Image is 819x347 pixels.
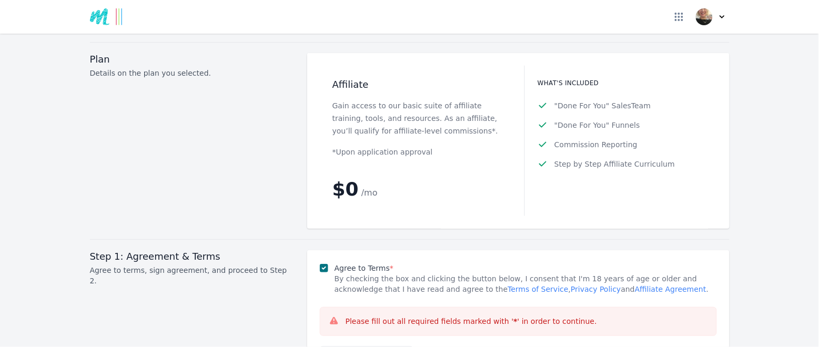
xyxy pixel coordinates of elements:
[554,159,675,170] span: Step by Step Affiliate Curriculum
[361,188,378,198] span: /mo
[554,120,640,131] span: "Done For You" Funnels
[554,100,651,111] span: "Done For You" SalesTeam
[635,285,706,293] a: Affiliate Agreement
[90,53,295,66] h3: Plan
[90,250,295,263] h3: Step 1: Agreement & Terms
[332,101,498,135] span: Gain access to our basic suite of affiliate training, tools, and resources. As an affiliate, you’...
[90,265,295,286] p: Agree to terms, sign agreement, and proceed to Step 2.
[332,78,499,91] h2: Affiliate
[335,273,717,294] p: By checking the box and clicking the button below, I consent that I'm 18 years of age or older an...
[332,178,359,200] span: $0
[571,285,621,293] a: Privacy Policy
[335,264,393,272] label: Agree to Terms
[90,68,295,78] p: Details on the plan you selected.
[538,78,704,88] h3: What's included
[332,148,433,156] span: *Upon application approval
[554,139,638,150] span: Commission Reporting
[346,316,597,327] p: Please fill out all required fields marked with ' ' in order to continue.
[508,285,569,293] a: Terms of Service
